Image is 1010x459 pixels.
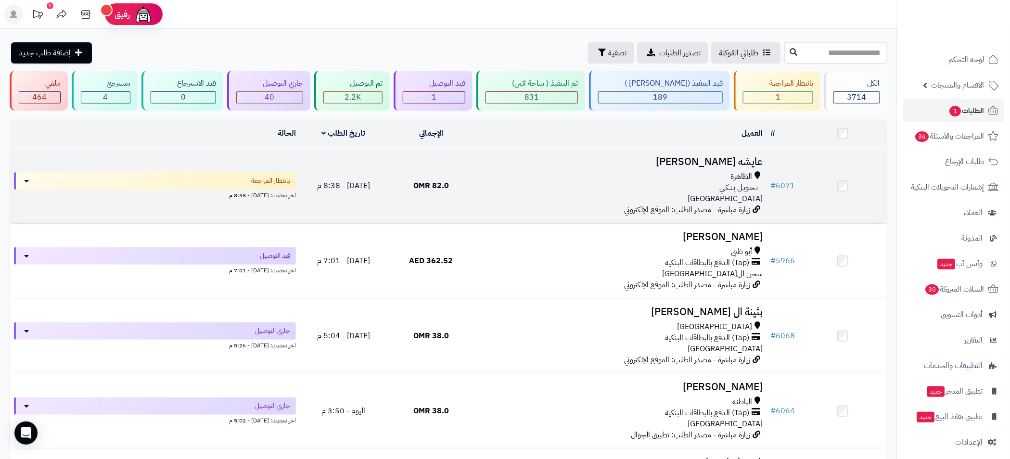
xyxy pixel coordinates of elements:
a: مسترجع 4 [70,71,140,111]
a: قيد التوصيل 1 [392,71,474,111]
div: 2184 [324,92,382,103]
a: طلباتي المُوكلة [711,42,780,64]
div: 0 [151,92,216,103]
span: قيد التوصيل [260,251,290,261]
span: 362.52 AED [409,255,453,267]
a: المراجعات والأسئلة36 [903,125,1004,148]
span: التقارير [965,333,983,347]
a: تحديثات المنصة [26,5,50,26]
div: 189 [599,92,722,103]
a: تم التنفيذ ( ساحة اتين) 831 [474,71,587,111]
a: إشعارات التحويلات البنكية [903,176,1004,199]
a: العملاء [903,201,1004,224]
a: العميل [742,127,763,139]
div: مسترجع [81,78,130,89]
span: زيارة مباشرة - مصدر الطلب: الموقع الإلكتروني [625,204,751,216]
a: قيد الاسترجاع 0 [140,71,225,111]
span: التطبيقات والخدمات [924,359,983,372]
a: ملغي 464 [8,71,70,111]
div: اخر تحديث: [DATE] - 8:38 م [14,190,296,200]
div: جاري التوصيل [236,78,303,89]
img: logo-2.png [945,7,1001,27]
span: المراجعات والأسئلة [915,129,984,143]
a: طلبات الإرجاع [903,150,1004,173]
div: اخر تحديث: [DATE] - 5:26 م [14,340,296,350]
span: 4 [103,91,108,103]
div: 831 [486,92,577,103]
span: 82.0 OMR [413,180,449,191]
a: #6068 [771,330,795,342]
span: جديد [938,259,956,269]
span: شحن لل[GEOGRAPHIC_DATA] [663,268,763,280]
span: رفيق [115,9,130,20]
a: تم التوصيل 2.2K [312,71,392,111]
span: لوحة التحكم [949,53,984,66]
span: # [771,180,776,191]
h3: عايشه [PERSON_NAME] [479,156,763,167]
span: تـحـويـل بـنـكـي [720,182,758,193]
a: قيد التنفيذ ([PERSON_NAME] ) 189 [587,71,732,111]
span: إشعارات التحويلات البنكية [911,180,984,194]
div: اخر تحديث: [DATE] - 7:01 م [14,265,296,275]
span: 0 [181,91,186,103]
div: قيد التنفيذ ([PERSON_NAME] ) [598,78,723,89]
span: 1 [432,91,436,103]
span: زيارة مباشرة - مصدر الطلب: الموقع الإلكتروني [625,279,751,291]
span: المدونة [962,231,983,245]
a: أدوات التسويق [903,303,1004,326]
span: وآتس آب [937,257,983,270]
a: لوحة التحكم [903,48,1004,71]
h3: [PERSON_NAME] [479,231,763,242]
a: الكل3714 [822,71,889,111]
span: زيارة مباشرة - مصدر الطلب: تطبيق الجوال [631,429,751,441]
div: 464 [19,92,60,103]
span: تصفية [608,47,626,59]
span: الطلبات [949,104,984,117]
a: وآتس آبجديد [903,252,1004,275]
span: [GEOGRAPHIC_DATA] [678,321,753,332]
span: العملاء [964,206,983,219]
span: السلات المتروكة [925,282,984,296]
span: الظاهرة [731,171,753,182]
span: 189 [653,91,668,103]
a: تطبيق المتجرجديد [903,380,1004,403]
span: تطبيق المتجر [926,384,983,398]
span: (Tap) الدفع بالبطاقات البنكية [665,257,750,268]
div: تم التوصيل [323,78,383,89]
span: طلباتي المُوكلة [719,47,758,59]
span: إضافة طلب جديد [19,47,71,59]
a: #5966 [771,255,795,267]
span: # [771,405,776,417]
div: تم التنفيذ ( ساحة اتين) [486,78,578,89]
a: إضافة طلب جديد [11,42,92,64]
span: اليوم - 3:50 م [321,405,365,417]
span: [GEOGRAPHIC_DATA] [688,193,763,204]
span: 2.2K [345,91,361,103]
span: (Tap) الدفع بالبطاقات البنكية [665,408,750,419]
span: # [771,255,776,267]
a: الحالة [278,127,296,139]
span: 40 [265,91,275,103]
span: [GEOGRAPHIC_DATA] [688,418,763,430]
a: تاريخ الطلب [322,127,366,139]
div: Open Intercom Messenger [14,421,38,445]
span: بانتظار المراجعة [251,176,290,186]
span: 464 [33,91,47,103]
span: 38.0 OMR [413,405,449,417]
a: التطبيقات والخدمات [903,354,1004,377]
span: 36 [915,131,930,142]
a: الإعدادات [903,431,1004,454]
a: تصدير الطلبات [637,42,708,64]
h3: بثينة ال [PERSON_NAME] [479,306,763,318]
div: 1 [47,2,53,9]
span: [DATE] - 5:04 م [317,330,370,342]
span: 3714 [847,91,867,103]
span: أبو ظبي [731,246,753,257]
a: الطلبات1 [903,99,1004,122]
span: 831 [524,91,539,103]
a: تطبيق نقاط البيعجديد [903,405,1004,428]
span: الباطنة [733,396,753,408]
a: المدونة [903,227,1004,250]
span: # [771,330,776,342]
span: الأقسام والمنتجات [932,78,984,92]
